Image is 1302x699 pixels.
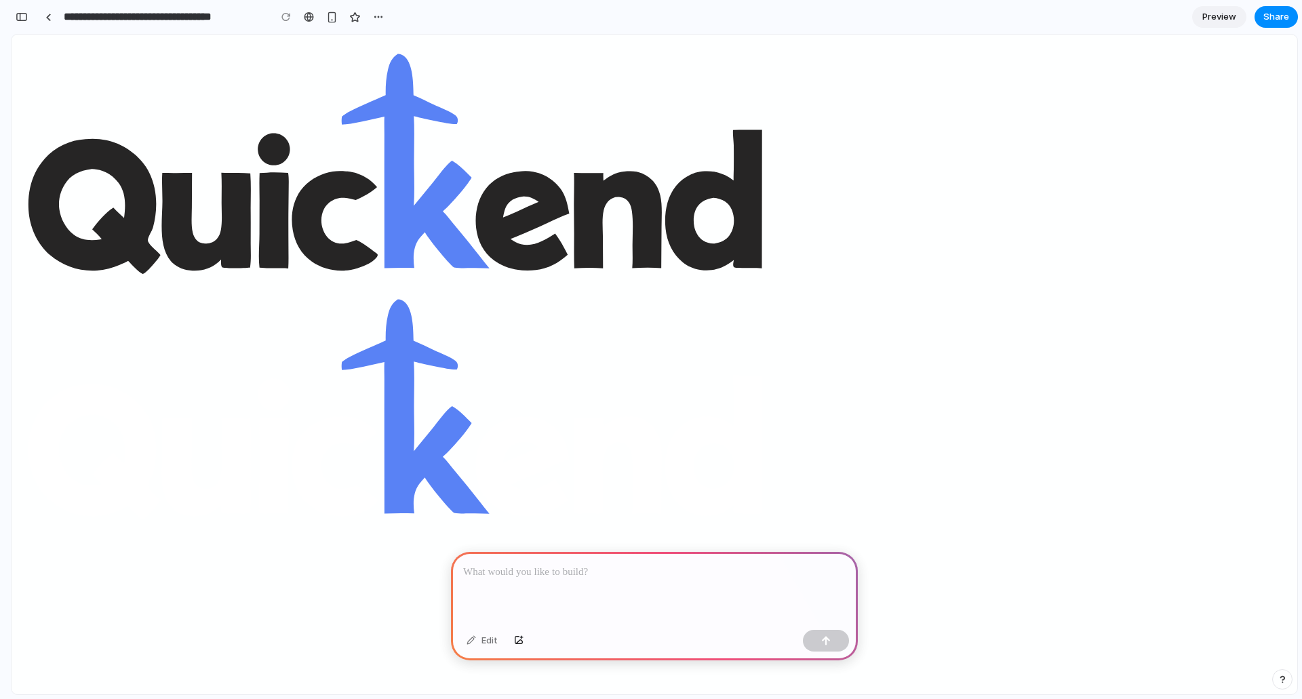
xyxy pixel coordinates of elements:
img: Quickend [5,251,773,494]
a: QuickendQuickend [5,5,1280,496]
span: Preview [1202,10,1236,24]
span: Share [1263,10,1289,24]
a: Preview [1192,6,1246,28]
img: Quickend [5,5,773,248]
button: Share [1255,6,1298,28]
